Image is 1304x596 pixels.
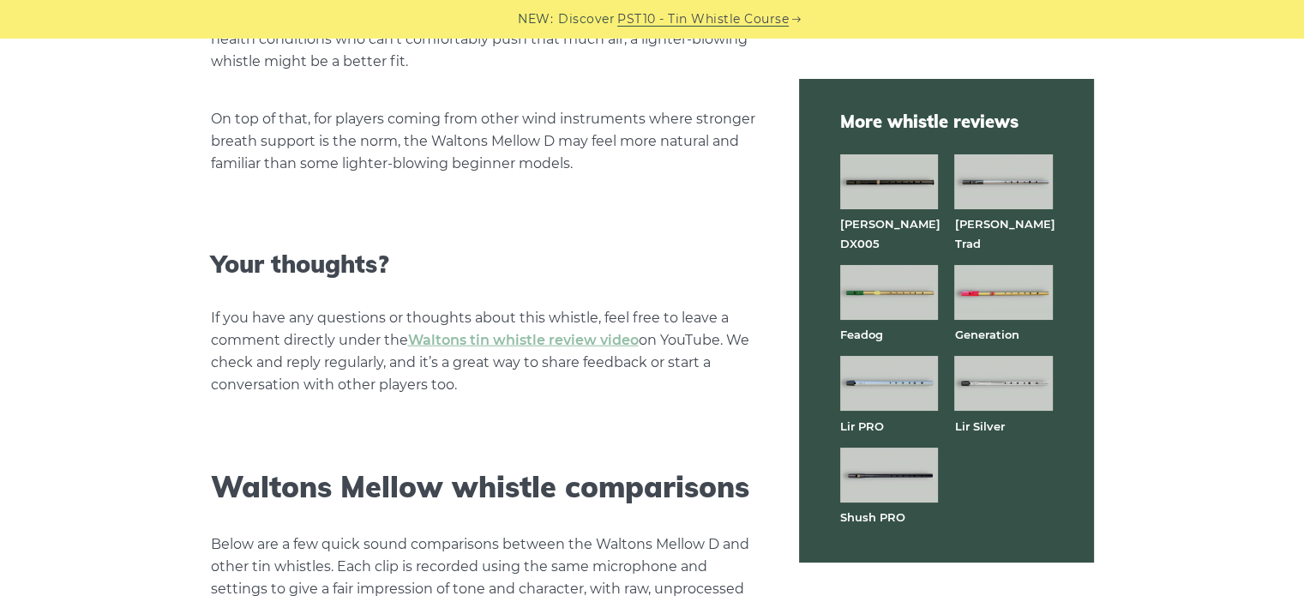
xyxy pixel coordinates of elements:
h3: Your thoughts? [211,250,758,279]
a: [PERSON_NAME] Trad [954,217,1055,250]
p: If you have any questions or thoughts about this whistle, feel free to leave a comment directly u... [211,307,758,396]
span: NEW: [518,9,553,29]
a: PST10 - Tin Whistle Course [617,9,789,29]
img: Dixon DX005 tin whistle full front view [840,154,938,209]
h2: Waltons Mellow whistle comparisons [211,470,758,505]
span: Discover [558,9,615,29]
a: Shush PRO [840,510,905,524]
img: Generation brass tin whistle full front view [954,265,1052,320]
img: Dixon Trad tin whistle full front view [954,154,1052,209]
img: Feadog brass tin whistle full front view [840,265,938,320]
img: Lir PRO aluminum tin whistle full front view [840,356,938,411]
a: Lir PRO [840,419,884,433]
img: Lir Silver tin whistle full front view [954,356,1052,411]
a: Lir Silver [954,419,1004,433]
p: On top of that, for players coming from other wind instruments where stronger breath support is t... [211,108,758,175]
a: Generation [954,328,1019,341]
a: [PERSON_NAME] DX005 [840,217,940,250]
a: Feadog [840,328,883,341]
img: Shuh PRO tin whistle full front view [840,448,938,503]
a: Waltons tin whistle review video [408,332,639,348]
span: More whistle reviews [840,110,1053,134]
